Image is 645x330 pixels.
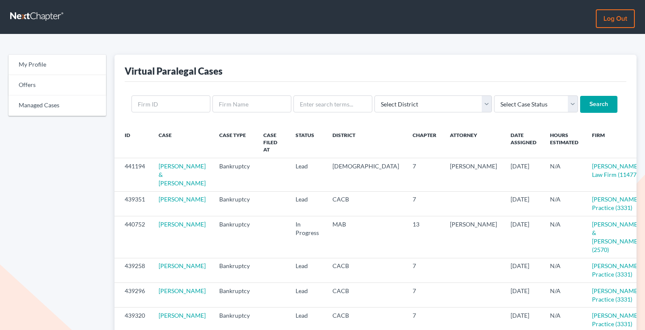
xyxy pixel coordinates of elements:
td: N/A [543,283,585,308]
a: [PERSON_NAME] [159,221,206,228]
th: Date Assigned [504,126,543,158]
td: MAB [326,216,406,258]
th: Case Type [212,126,257,158]
td: [DATE] [504,216,543,258]
a: Managed Cases [8,95,106,116]
a: [PERSON_NAME] & [PERSON_NAME] [159,162,206,187]
th: Hours Estimated [543,126,585,158]
th: Case [152,126,212,158]
td: CACB [326,191,406,216]
td: Bankruptcy [212,216,257,258]
td: Lead [289,158,326,191]
th: Case Filed At [257,126,289,158]
td: N/A [543,216,585,258]
td: Lead [289,283,326,308]
a: [PERSON_NAME] Practice (3331) [592,312,639,327]
td: [PERSON_NAME] [443,216,504,258]
td: 7 [406,258,443,282]
td: Bankruptcy [212,258,257,282]
a: [PERSON_NAME] [159,196,206,203]
div: Virtual Paralegal Cases [125,65,223,77]
a: [PERSON_NAME] Practice (3331) [592,287,639,303]
td: 439296 [114,283,152,308]
td: CACB [326,258,406,282]
th: Attorney [443,126,504,158]
input: Firm Name [212,95,291,112]
td: Bankruptcy [212,158,257,191]
td: [DATE] [504,283,543,308]
td: N/A [543,258,585,282]
a: My Profile [8,55,106,75]
a: Log out [596,9,635,28]
input: Enter search terms... [293,95,372,112]
td: Bankruptcy [212,191,257,216]
th: District [326,126,406,158]
td: 7 [406,283,443,308]
td: CACB [326,283,406,308]
td: 13 [406,216,443,258]
td: 440752 [114,216,152,258]
th: ID [114,126,152,158]
a: [PERSON_NAME] Law Firm (11477) [592,162,639,178]
a: [PERSON_NAME] [159,312,206,319]
td: 439258 [114,258,152,282]
a: [PERSON_NAME] Practice (3331) [592,262,639,278]
a: [PERSON_NAME] Practice (3331) [592,196,639,211]
td: [PERSON_NAME] [443,158,504,191]
td: [DATE] [504,158,543,191]
td: [DEMOGRAPHIC_DATA] [326,158,406,191]
input: Search [580,96,617,113]
td: Lead [289,258,326,282]
td: N/A [543,158,585,191]
td: [DATE] [504,191,543,216]
td: 441194 [114,158,152,191]
td: 7 [406,191,443,216]
td: Bankruptcy [212,283,257,308]
th: Status [289,126,326,158]
td: 7 [406,158,443,191]
th: Chapter [406,126,443,158]
a: [PERSON_NAME] [159,287,206,294]
a: [PERSON_NAME] & [PERSON_NAME] (2570) [592,221,639,253]
a: Offers [8,75,106,95]
td: In Progress [289,216,326,258]
input: Firm ID [131,95,210,112]
td: 439351 [114,191,152,216]
td: Lead [289,191,326,216]
a: [PERSON_NAME] [159,262,206,269]
td: [DATE] [504,258,543,282]
td: N/A [543,191,585,216]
